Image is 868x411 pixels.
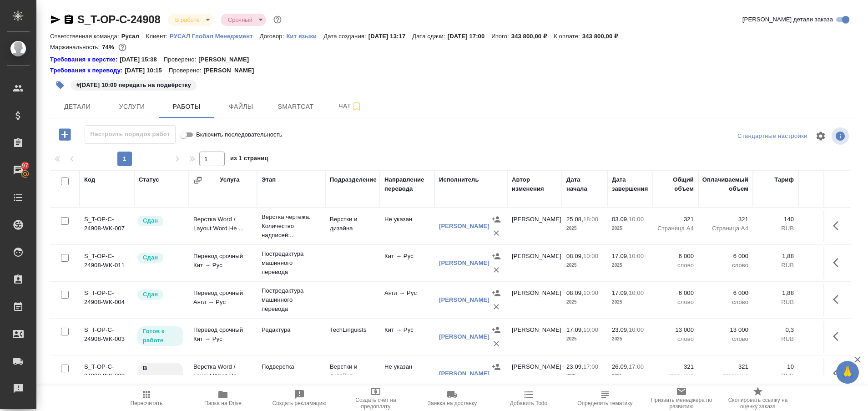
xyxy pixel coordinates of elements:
p: 17:00 [629,363,644,370]
td: [PERSON_NAME] [507,321,562,353]
div: Исполнитель может приступить к работе [136,325,184,347]
p: 2025 [612,371,648,381]
div: split button [735,129,810,143]
p: страница [703,371,748,381]
button: Назначить [490,286,503,300]
p: 321 [703,362,748,371]
p: 10 [757,362,794,371]
td: Верстка Word / Layout Word Не ... [189,210,257,242]
p: 23.09, [612,326,629,333]
p: слово [657,261,694,270]
span: [PERSON_NAME] детали заказа [742,15,833,24]
div: Общий объем [657,175,694,193]
div: Подразделение [330,175,377,184]
button: Здесь прячутся важные кнопки [828,215,849,237]
button: В работе [172,16,202,24]
a: [PERSON_NAME] [439,296,490,303]
a: Кит языки [286,32,323,40]
p: 17.09, [612,289,629,296]
p: Дата создания: [323,33,368,40]
td: Англ → Рус [380,284,434,316]
p: 11 280 [803,289,844,298]
div: Услуга [220,175,239,184]
button: Здесь прячутся важные кнопки [828,325,849,347]
span: Настроить таблицу [810,125,832,147]
p: К оплате: [554,33,582,40]
p: РУСАЛ Глобал Менеджмент [170,33,260,40]
p: Постредактура машинного перевода [262,249,321,277]
button: Сгруппировать [193,176,202,185]
a: Требования к переводу: [50,66,125,75]
p: Договор: [260,33,287,40]
span: Работы [165,101,208,112]
p: 1,88 [757,252,794,261]
td: Перевод срочный Кит → Рус [189,247,257,279]
button: Скопировать ссылку на оценку заказа [720,386,796,411]
button: Добавить тэг [50,75,70,95]
p: [DATE] 13:17 [368,33,413,40]
p: 18:00 [583,216,598,223]
td: S_T-OP-C-24908-WK-007 [80,210,134,242]
p: страница [657,371,694,381]
p: 0,3 [757,325,794,335]
p: слово [703,261,748,270]
button: Назначить [490,323,503,337]
p: RUB [803,261,844,270]
p: [DATE] 10:15 [125,66,169,75]
p: 17.09, [566,326,583,333]
span: Smartcat [274,101,318,112]
p: Редактура [262,325,321,335]
div: Менеджер проверил работу исполнителя, передает ее на следующий этап [136,289,184,301]
button: Назначить [490,360,503,374]
a: [PERSON_NAME] [439,259,490,266]
p: 2025 [566,224,603,233]
p: RUB [803,224,844,233]
p: 10:00 [629,253,644,259]
p: Проверено: [169,66,204,75]
button: Назначить [490,213,503,226]
p: слово [703,298,748,307]
p: [DATE] 15:38 [120,55,164,64]
p: 13 000 [657,325,694,335]
p: слово [657,298,694,307]
button: Здесь прячутся важные кнопки [828,362,849,384]
button: Здесь прячутся важные кнопки [828,289,849,310]
p: 2025 [566,261,603,270]
p: 6 000 [657,252,694,261]
a: 97 [2,159,34,182]
div: Направление перевода [384,175,430,193]
p: 17:00 [583,363,598,370]
p: 2025 [612,224,648,233]
p: 2025 [612,298,648,307]
p: Русал [121,33,146,40]
p: RUB [803,371,844,381]
span: 23.09.2025 10:00 передать на подвёрстку [70,81,197,88]
div: Нажми, чтобы открыть папку с инструкцией [50,55,120,64]
td: Верстки и дизайна [325,210,380,242]
td: TechLinguists [325,321,380,353]
p: В ожидании [143,364,178,382]
p: 140 [757,215,794,224]
p: Страница А4 [657,224,694,233]
button: Призвать менеджера по развитию [643,386,720,411]
span: Услуги [110,101,154,112]
p: Постредактура машинного перевода [262,286,321,314]
button: Удалить [490,337,503,350]
p: Клиент: [146,33,170,40]
button: Здесь прячутся важные кнопки [828,252,849,274]
button: Удалить [490,374,503,387]
button: Назначить [490,249,503,263]
div: Тариф [774,175,794,184]
p: 6 000 [703,289,748,298]
p: 2025 [566,298,603,307]
p: Итого: [491,33,511,40]
p: Ответственная команда: [50,33,121,40]
button: Удалить [490,263,503,277]
td: [PERSON_NAME] [507,284,562,316]
td: Перевод срочный Англ → Рус [189,284,257,316]
td: Не указан [380,358,434,390]
p: 25.08, [566,216,583,223]
p: 17.09, [612,253,629,259]
p: RUB [803,335,844,344]
div: Дата начала [566,175,603,193]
